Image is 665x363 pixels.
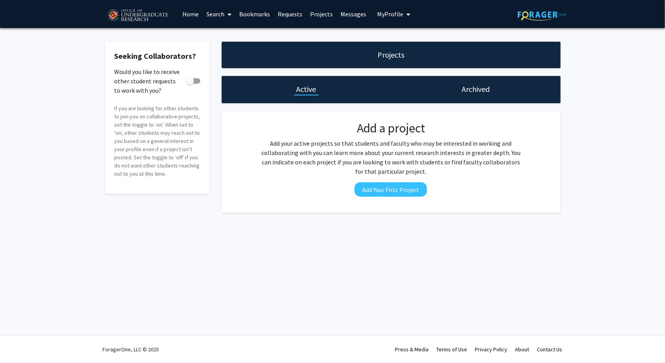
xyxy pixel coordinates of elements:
[475,346,508,353] a: Privacy Policy
[377,49,404,60] h1: Projects
[515,346,529,353] a: About
[462,84,490,95] h1: Archived
[178,0,203,28] a: Home
[103,336,159,363] div: ForagerOne, LLC © 2025
[259,121,523,136] h2: Add a project
[537,346,563,353] a: Contact Us
[274,0,306,28] a: Requests
[115,67,183,95] span: Would you like to receive other student requests to work with you?
[355,182,427,197] button: Add Your First Project
[306,0,337,28] a: Projects
[437,346,467,353] a: Terms of Use
[377,10,403,18] span: My Profile
[235,0,274,28] a: Bookmarks
[518,9,566,21] img: ForagerOne Logo
[259,139,523,176] p: Add your active projects so that students and faculty who may be interested in working and collab...
[115,104,200,178] p: If you are looking for other students to join you on collaborative projects, set the toggle to ‘o...
[115,51,200,61] h2: Seeking Collaborators?
[296,84,316,95] h1: Active
[337,0,370,28] a: Messages
[105,6,171,25] img: University of Maryland Logo
[395,346,429,353] a: Press & Media
[203,0,235,28] a: Search
[6,328,33,357] iframe: Chat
